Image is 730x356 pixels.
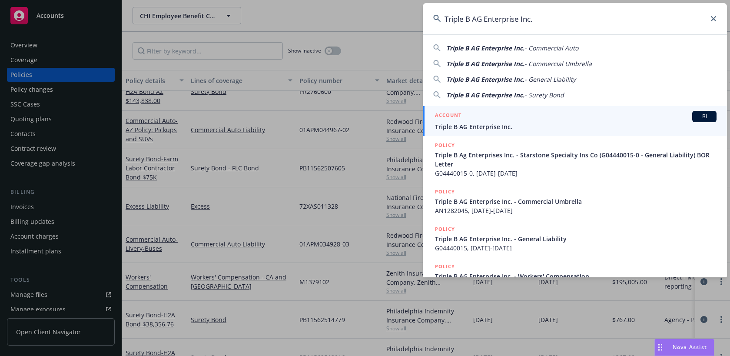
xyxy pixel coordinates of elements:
[655,339,666,356] div: Drag to move
[654,339,714,356] button: Nova Assist
[696,113,713,120] span: BI
[423,136,727,183] a: POLICYTriple B Ag Enterprises Inc. - Starstone Specialty Ins Co (G04440015-0 - General Liability)...
[446,75,524,83] span: Triple B AG Enterprise Inc.
[423,106,727,136] a: ACCOUNTBITriple B AG Enterprise Inc.
[524,60,592,68] span: - Commercial Umbrella
[524,91,564,99] span: - Surety Bond
[435,225,455,233] h5: POLICY
[435,122,717,131] span: Triple B AG Enterprise Inc.
[435,141,455,150] h5: POLICY
[435,197,717,206] span: Triple B AG Enterprise Inc. - Commercial Umbrella
[435,111,461,121] h5: ACCOUNT
[423,220,727,257] a: POLICYTriple B AG Enterprise Inc. - General LiabilityG04440015, [DATE]-[DATE]
[446,44,524,52] span: Triple B AG Enterprise Inc.
[435,150,717,169] span: Triple B Ag Enterprises Inc. - Starstone Specialty Ins Co (G04440015-0 - General Liability) BOR L...
[524,75,576,83] span: - General Liability
[446,91,524,99] span: Triple B AG Enterprise Inc.
[524,44,578,52] span: - Commercial Auto
[423,257,727,295] a: POLICYTriple B AG Enterprise Inc. - Workers' Compensation
[446,60,524,68] span: Triple B AG Enterprise Inc.
[435,234,717,243] span: Triple B AG Enterprise Inc. - General Liability
[423,183,727,220] a: POLICYTriple B AG Enterprise Inc. - Commercial UmbrellaAN1282045, [DATE]-[DATE]
[435,206,717,215] span: AN1282045, [DATE]-[DATE]
[435,187,455,196] h5: POLICY
[435,262,455,271] h5: POLICY
[435,243,717,253] span: G04440015, [DATE]-[DATE]
[435,169,717,178] span: G04440015-0, [DATE]-[DATE]
[673,343,707,351] span: Nova Assist
[423,3,727,34] input: Search...
[435,272,717,281] span: Triple B AG Enterprise Inc. - Workers' Compensation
